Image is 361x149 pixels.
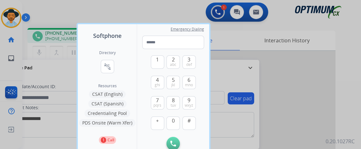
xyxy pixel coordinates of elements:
button: PDS Onsite (Warm Xfer) [79,119,136,127]
span: tuv [171,103,176,108]
button: 6mno [182,76,196,89]
span: 0 [172,117,175,124]
p: 0.20.1027RC [326,138,355,145]
span: Softphone [93,31,122,40]
button: 1 [151,55,164,69]
span: abc [170,62,176,67]
button: 5jkl [166,76,180,89]
span: 3 [188,56,190,63]
p: 1 [101,137,106,143]
img: call-button [170,141,176,146]
span: # [188,117,191,124]
span: 7 [156,96,159,104]
span: 1 [156,56,159,63]
span: ghi [155,82,160,88]
span: 5 [172,76,175,84]
span: 8 [172,96,175,104]
button: 9wxyz [182,96,196,110]
h2: Directory [99,50,116,55]
button: # [182,117,196,130]
button: 3def [182,55,196,69]
mat-icon: connect_without_contact [104,63,111,70]
span: wxyz [185,103,193,108]
button: Credentialing Pool [85,110,130,117]
button: 8tuv [166,96,180,110]
button: + [151,117,164,130]
span: 9 [188,96,190,104]
span: Resources [98,83,117,89]
p: Call [107,137,114,143]
span: Emergency Dialing [171,27,204,32]
span: mno [185,82,193,88]
span: jkl [171,82,175,88]
button: 4ghi [151,76,164,89]
span: pqrs [153,103,161,108]
span: 4 [156,76,159,84]
button: 1Call [99,136,116,144]
button: CSAT (Spanish) [88,100,127,108]
button: CSAT (English) [89,90,126,98]
span: def [186,62,192,67]
button: 2abc [166,55,180,69]
button: 7pqrs [151,96,164,110]
button: 0 [166,117,180,130]
span: 2 [172,56,175,63]
span: + [156,117,159,124]
span: 6 [188,76,190,84]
